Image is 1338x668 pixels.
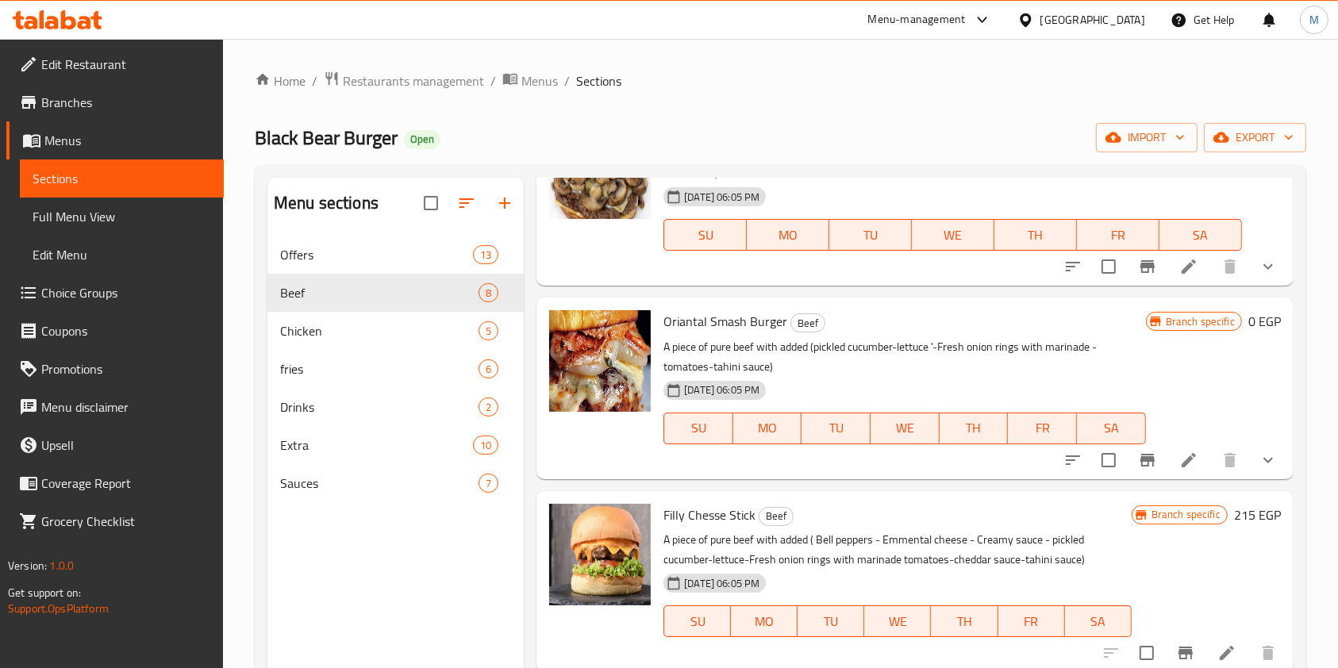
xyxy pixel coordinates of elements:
button: import [1096,123,1198,152]
button: FR [998,605,1065,637]
h6: 0 EGP [1248,310,1281,332]
a: Coverage Report [6,464,224,502]
span: Select to update [1092,250,1125,283]
span: WE [877,417,933,440]
a: Home [255,71,306,90]
span: MO [737,610,791,633]
span: Menus [521,71,558,90]
a: Grocery Checklist [6,502,224,540]
a: Edit menu item [1179,451,1198,470]
span: Edit Restaurant [41,55,211,74]
span: Get support on: [8,582,81,603]
span: FR [1014,417,1071,440]
button: show more [1249,248,1287,286]
span: Beef [759,507,793,525]
div: Menu-management [868,10,966,29]
div: items [479,283,498,302]
span: Promotions [41,359,211,378]
div: Open [404,130,440,149]
span: SU [671,224,740,247]
span: Coverage Report [41,474,211,493]
span: TU [808,417,864,440]
button: delete [1211,248,1249,286]
button: FR [1077,219,1159,251]
h2: Menu sections [274,191,379,215]
svg: Show Choices [1259,257,1278,276]
button: FR [1008,413,1077,444]
span: TU [836,224,905,247]
button: TH [940,413,1009,444]
button: MO [747,219,829,251]
span: FR [1005,610,1059,633]
a: Restaurants management [324,71,484,91]
div: Beef8 [267,274,524,312]
img: Oriantal Smash Burger [549,310,651,412]
span: TU [804,610,858,633]
span: fries [280,359,479,378]
a: Edit menu item [1179,257,1198,276]
span: Branch specific [1159,314,1241,329]
a: Choice Groups [6,274,224,312]
button: TU [798,605,864,637]
span: Upsell [41,436,211,455]
span: M [1309,11,1319,29]
span: 10 [474,438,498,453]
div: [GEOGRAPHIC_DATA] [1040,11,1145,29]
img: Filly Chesse Stick [549,504,651,605]
div: Extra10 [267,426,524,464]
a: Upsell [6,426,224,464]
button: SU [663,219,747,251]
div: Chicken5 [267,312,524,350]
div: items [473,245,498,264]
span: Sort sections [448,184,486,222]
span: [DATE] 06:05 PM [678,576,766,591]
span: Edit Menu [33,245,211,264]
span: Oriantal Smash Burger [663,309,787,333]
button: Branch-specific-item [1128,441,1167,479]
button: SA [1065,605,1132,637]
button: TU [829,219,912,251]
span: Offers [280,245,473,264]
span: SA [1166,224,1236,247]
span: Coupons [41,321,211,340]
span: Chicken [280,321,479,340]
li: / [312,71,317,90]
button: export [1204,123,1306,152]
button: show more [1249,441,1287,479]
span: Open [404,132,440,146]
a: Menu disclaimer [6,388,224,426]
span: Drinks [280,397,479,417]
span: Grocery Checklist [41,512,211,531]
a: Sections [20,159,224,198]
span: Sections [33,169,211,188]
span: Select all sections [414,186,448,220]
p: A piece of pure beef with added ( Bell peppers - Emmental cheese - Creamy sauce - pickled cucumbe... [663,530,1131,570]
span: Extra [280,436,473,455]
li: / [564,71,570,90]
div: Drinks2 [267,388,524,426]
button: WE [871,413,940,444]
span: 13 [474,248,498,263]
nav: breadcrumb [255,71,1306,91]
span: Full Menu View [33,207,211,226]
span: Black Bear Burger [255,120,398,155]
span: [DATE] 06:05 PM [678,382,766,397]
div: Offers13 [267,236,524,274]
span: Filly Chesse Stick [663,503,756,527]
button: MO [733,413,802,444]
span: Beef [280,283,479,302]
span: Choice Groups [41,283,211,302]
span: WE [918,224,988,247]
a: Promotions [6,350,224,388]
p: A piece of pure beef with added (pickled cucumber-lettuce '-Fresh onion rings with marinade -toma... [663,337,1145,377]
div: Sauces [280,474,479,493]
button: SA [1159,219,1242,251]
span: Select to update [1092,443,1125,477]
button: sort-choices [1054,248,1092,286]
